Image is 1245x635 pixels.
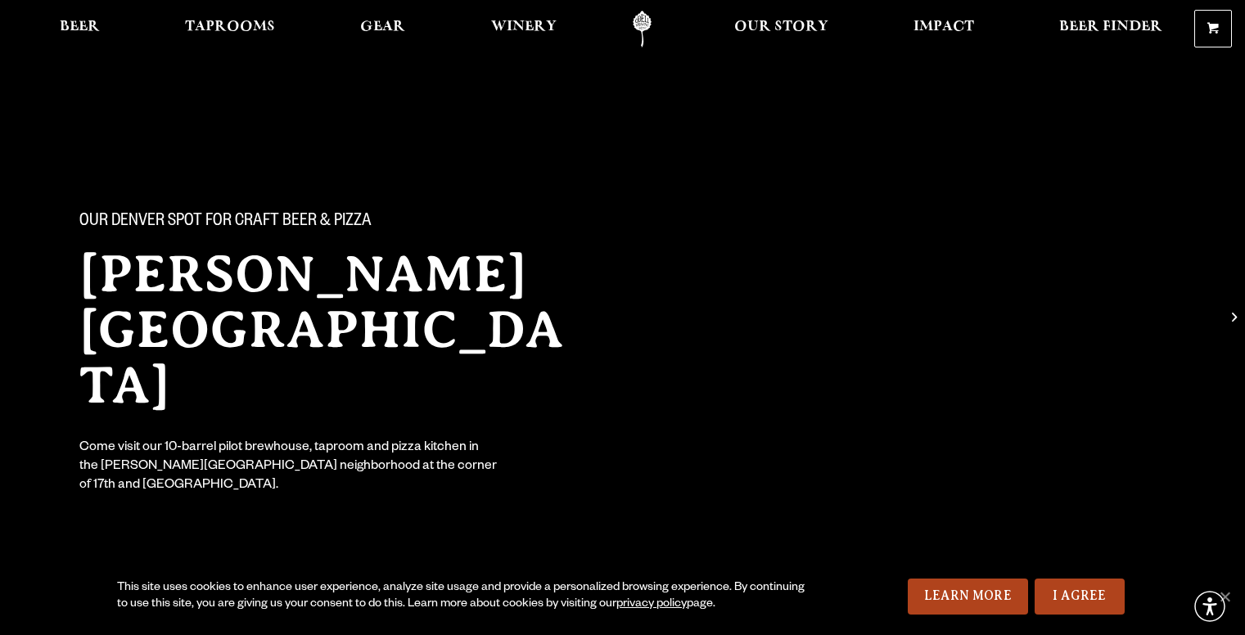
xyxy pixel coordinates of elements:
[1035,579,1125,615] a: I Agree
[79,246,590,413] h2: [PERSON_NAME][GEOGRAPHIC_DATA]
[1059,20,1162,34] span: Beer Finder
[1049,11,1173,47] a: Beer Finder
[491,20,557,34] span: Winery
[913,20,974,34] span: Impact
[174,11,286,47] a: Taprooms
[724,11,839,47] a: Our Story
[79,212,372,233] span: Our Denver spot for craft beer & pizza
[60,20,100,34] span: Beer
[49,11,111,47] a: Beer
[350,11,416,47] a: Gear
[908,579,1028,615] a: Learn More
[360,20,405,34] span: Gear
[480,11,567,47] a: Winery
[79,439,498,496] div: Come visit our 10-barrel pilot brewhouse, taproom and pizza kitchen in the [PERSON_NAME][GEOGRAPH...
[734,20,828,34] span: Our Story
[616,598,687,611] a: privacy policy
[185,20,275,34] span: Taprooms
[903,11,985,47] a: Impact
[117,580,815,613] div: This site uses cookies to enhance user experience, analyze site usage and provide a personalized ...
[611,11,673,47] a: Odell Home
